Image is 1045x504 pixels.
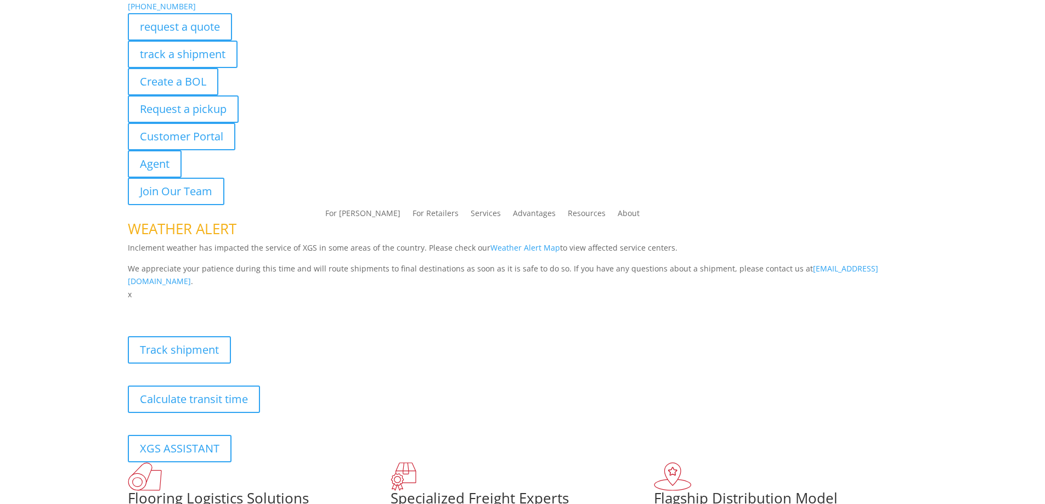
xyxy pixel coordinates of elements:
a: Create a BOL [128,68,218,95]
a: Track shipment [128,336,231,364]
a: For Retailers [413,209,459,222]
a: Advantages [513,209,556,222]
p: We appreciate your patience during this time and will route shipments to final destinations as so... [128,262,918,288]
span: WEATHER ALERT [128,219,236,239]
img: xgs-icon-total-supply-chain-intelligence-red [128,462,162,491]
p: x [128,288,918,301]
a: For [PERSON_NAME] [325,209,400,222]
a: Services [471,209,501,222]
b: Visibility, transparency, and control for your entire supply chain. [128,303,372,313]
a: track a shipment [128,41,238,68]
a: request a quote [128,13,232,41]
a: Calculate transit time [128,386,260,413]
p: Inclement weather has impacted the service of XGS in some areas of the country. Please check our ... [128,241,918,262]
a: Request a pickup [128,95,239,123]
a: About [618,209,640,222]
img: xgs-icon-focused-on-flooring-red [391,462,416,491]
a: [PHONE_NUMBER] [128,1,196,12]
a: Resources [568,209,606,222]
a: Join Our Team [128,178,224,205]
a: Agent [128,150,182,178]
a: Weather Alert Map [490,242,560,253]
img: xgs-icon-flagship-distribution-model-red [654,462,692,491]
a: Customer Portal [128,123,235,150]
a: XGS ASSISTANT [128,435,231,462]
